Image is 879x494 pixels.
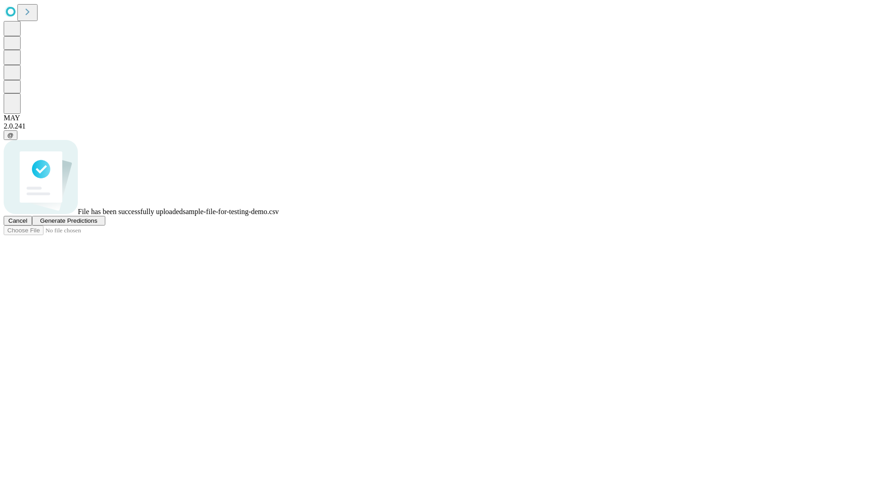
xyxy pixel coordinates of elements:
span: Cancel [8,217,27,224]
button: @ [4,130,17,140]
span: Generate Predictions [40,217,97,224]
div: 2.0.241 [4,122,875,130]
div: MAY [4,114,875,122]
span: sample-file-for-testing-demo.csv [183,208,279,215]
button: Generate Predictions [32,216,105,226]
button: Cancel [4,216,32,226]
span: File has been successfully uploaded [78,208,183,215]
span: @ [7,132,14,139]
